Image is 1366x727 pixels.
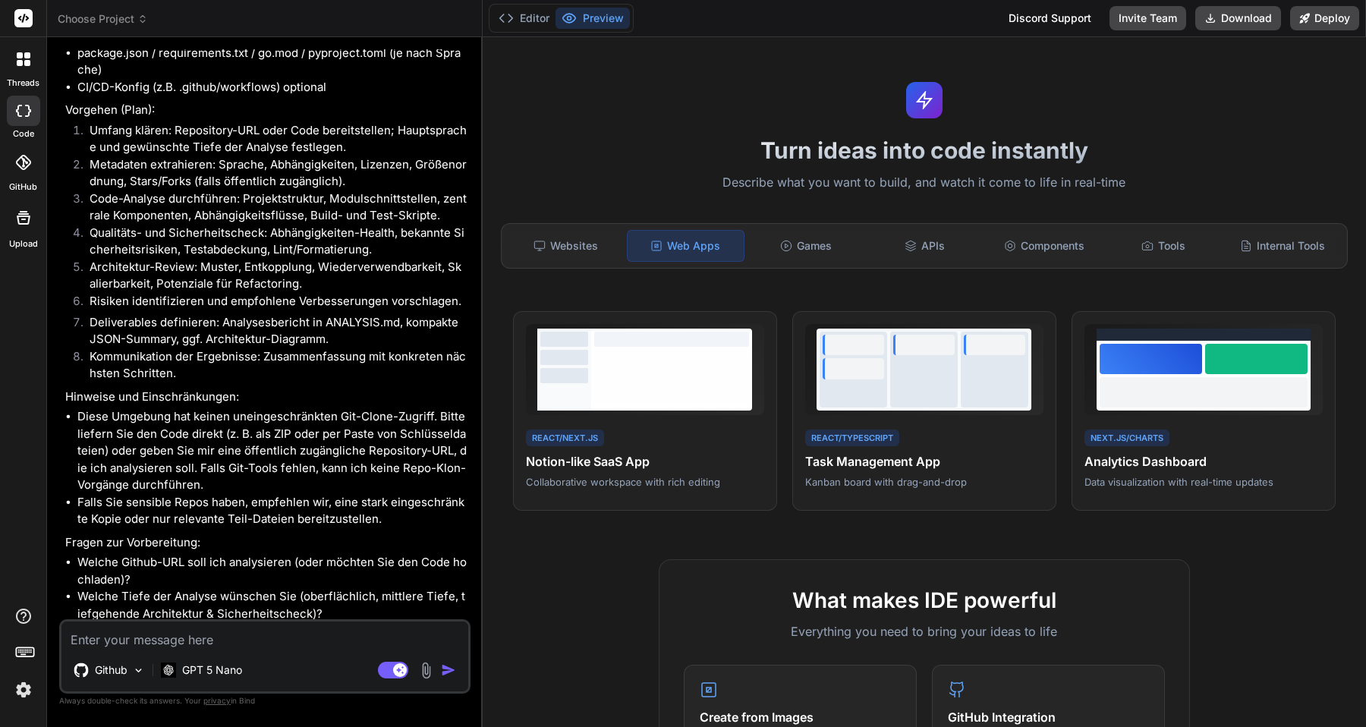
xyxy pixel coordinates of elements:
[526,430,604,447] div: React/Next.js
[1084,475,1323,489] p: Data visualization with real-time updates
[684,622,1165,640] p: Everything you need to bring your ideas to life
[203,696,231,705] span: privacy
[77,45,467,79] li: package.json / requirements.txt / go.mod / pyproject.toml (je nach Sprache)
[77,554,467,588] li: Welche Github-URL soll ich analysieren (oder möchten Sie den Code hochladen)?
[1290,6,1359,30] button: Deploy
[9,238,38,250] label: Upload
[867,230,983,262] div: APIs
[805,430,899,447] div: React/TypeScript
[132,664,145,677] img: Pick Models
[508,230,624,262] div: Websites
[77,156,467,190] li: Metadaten extrahieren: Sprache, Abhängigkeiten, Lizenzen, Größenordnung, Stars/Forks (falls öffen...
[441,662,456,678] img: icon
[182,662,242,678] p: GPT 5 Nano
[9,181,37,194] label: GitHub
[805,452,1043,471] h4: Task Management App
[526,475,764,489] p: Collaborative workspace with rich editing
[77,122,467,156] li: Umfang klären: Repository-URL oder Code bereitstellen; Hauptsprache und gewünschte Tiefe der Anal...
[11,677,36,703] img: settings
[65,389,467,406] p: Hinweise und Einschränkungen:
[58,11,148,27] span: Choose Project
[77,588,467,622] li: Welche Tiefe der Analyse wünschen Sie (oberflächlich, mittlere Tiefe, tiefgehende Architektur & S...
[493,8,556,29] button: Editor
[77,348,467,382] li: Kommunikation der Ergebnisse: Zusammenfassung mit konkreten nächsten Schritten.
[65,534,467,552] p: Fragen zur Vorbereitung:
[77,408,467,494] li: Diese Umgebung hat keinen uneingeschränkten Git-Clone-Zugriff. Bitte liefern Sie den Code direkt ...
[556,8,630,29] button: Preview
[77,259,467,293] li: Architektur-Review: Muster, Entkopplung, Wiederverwendbarkeit, Skalierbarkeit, Potenziale für Ref...
[77,494,467,528] li: Falls Sie sensible Repos haben, empfehlen wir, eine stark eingeschränkte Kopie oder nur relevante...
[700,708,901,726] h4: Create from Images
[684,584,1165,616] h2: What makes IDE powerful
[526,452,764,471] h4: Notion-like SaaS App
[161,662,176,677] img: GPT 5 Nano
[77,225,467,259] li: Qualitäts- und Sicherheitscheck: Abhängigkeiten-Health, bekannte Sicherheitsrisiken, Testabdeckun...
[948,708,1149,726] h4: GitHub Integration
[748,230,864,262] div: Games
[1084,452,1323,471] h4: Analytics Dashboard
[986,230,1102,262] div: Components
[805,475,1043,489] p: Kanban board with drag-and-drop
[7,77,39,90] label: threads
[627,230,744,262] div: Web Apps
[1106,230,1222,262] div: Tools
[1084,430,1169,447] div: Next.js/Charts
[59,694,471,708] p: Always double-check its answers. Your in Bind
[77,314,467,348] li: Deliverables definieren: Analysesbericht in ANALYSIS.md, kompakte JSON-Summary, ggf. Architektur-...
[1195,6,1281,30] button: Download
[65,102,467,119] p: Vorgehen (Plan):
[77,293,467,314] li: Risiken identifizieren und empfohlene Verbesserungen vorschlagen.
[492,137,1357,164] h1: Turn ideas into code instantly
[1109,6,1186,30] button: Invite Team
[417,662,435,679] img: attachment
[77,79,467,96] li: CI/CD-Konfig (z.B. .github/workflows) optional
[999,6,1100,30] div: Discord Support
[492,173,1357,193] p: Describe what you want to build, and watch it come to life in real-time
[13,127,34,140] label: code
[77,190,467,225] li: Code-Analyse durchführen: Projektstruktur, Modulschnittstellen, zentrale Komponenten, Abhängigkei...
[1225,230,1341,262] div: Internal Tools
[95,662,127,678] p: Github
